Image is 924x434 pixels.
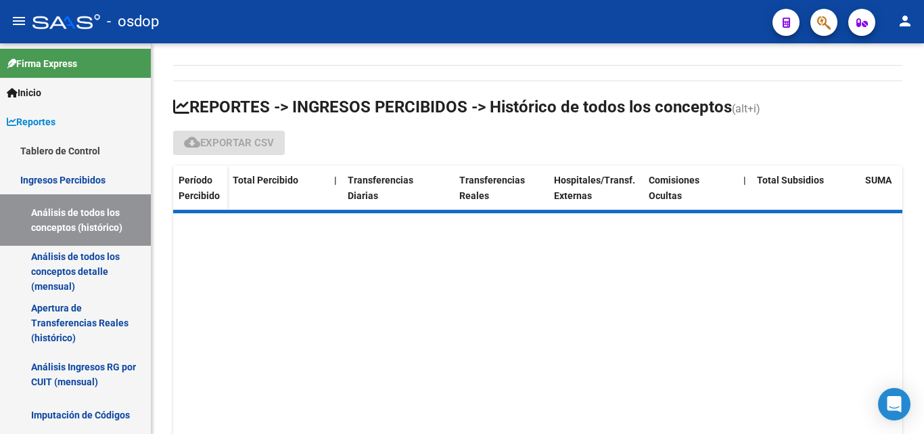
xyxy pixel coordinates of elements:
span: Firma Express [7,56,77,71]
mat-icon: person [897,13,913,29]
datatable-header-cell: | [329,166,342,223]
mat-icon: menu [11,13,27,29]
span: Total Subsidios [757,175,824,186]
span: (alt+i) [732,102,760,115]
span: REPORTES -> INGRESOS PERCIBIDOS -> Histórico de todos los conceptos [173,97,732,116]
span: Comisiones Ocultas [649,175,699,201]
datatable-header-cell: Hospitales/Transf. Externas [549,166,643,223]
span: Reportes [7,114,55,129]
span: - osdop [107,7,159,37]
datatable-header-cell: Transferencias Reales [454,166,549,223]
datatable-header-cell: Total Subsidios [752,166,846,223]
mat-icon: cloud_download [184,134,200,150]
datatable-header-cell: Transferencias Diarias [342,166,437,223]
datatable-header-cell: Total Percibido [227,166,329,223]
span: Exportar CSV [184,137,274,149]
span: SUMA [865,175,892,186]
span: Hospitales/Transf. Externas [554,175,635,201]
span: Inicio [7,85,41,100]
div: Open Intercom Messenger [878,388,910,420]
button: Exportar CSV [173,131,285,155]
span: Transferencias Reales [459,175,525,201]
span: | [334,175,337,186]
datatable-header-cell: Comisiones Ocultas [643,166,738,223]
span: Período Percibido [179,175,220,201]
span: | [743,175,746,186]
datatable-header-cell: | [738,166,752,223]
datatable-header-cell: Período Percibido [173,166,227,223]
span: Transferencias Diarias [348,175,413,201]
span: Total Percibido [233,175,298,186]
